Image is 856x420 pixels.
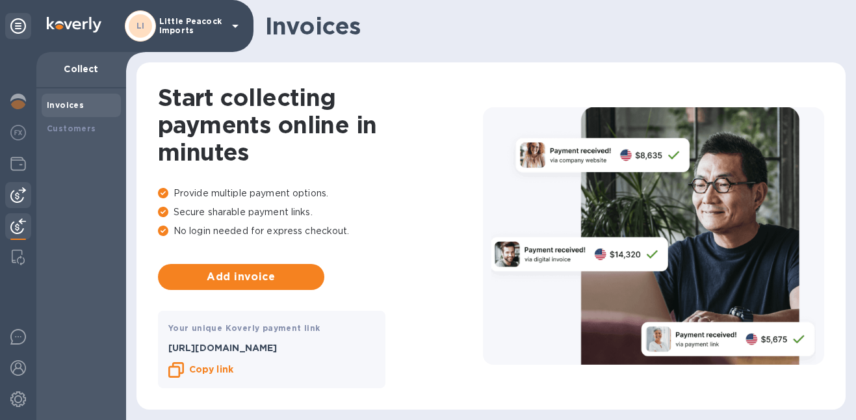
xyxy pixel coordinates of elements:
[5,13,31,39] div: Unpin categories
[158,84,483,166] h1: Start collecting payments online in minutes
[189,364,233,374] b: Copy link
[47,100,84,110] b: Invoices
[47,62,116,75] p: Collect
[47,124,96,133] b: Customers
[47,17,101,33] img: Logo
[158,264,324,290] button: Add invoice
[168,323,320,333] b: Your unique Koverly payment link
[159,17,224,35] p: Little Peacock Imports
[158,224,483,238] p: No login needed for express checkout.
[10,156,26,172] img: Wallets
[168,269,314,285] span: Add invoice
[136,21,145,31] b: LI
[265,12,835,40] h1: Invoices
[168,341,375,354] p: [URL][DOMAIN_NAME]
[158,205,483,219] p: Secure sharable payment links.
[10,125,26,140] img: Foreign exchange
[158,187,483,200] p: Provide multiple payment options.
